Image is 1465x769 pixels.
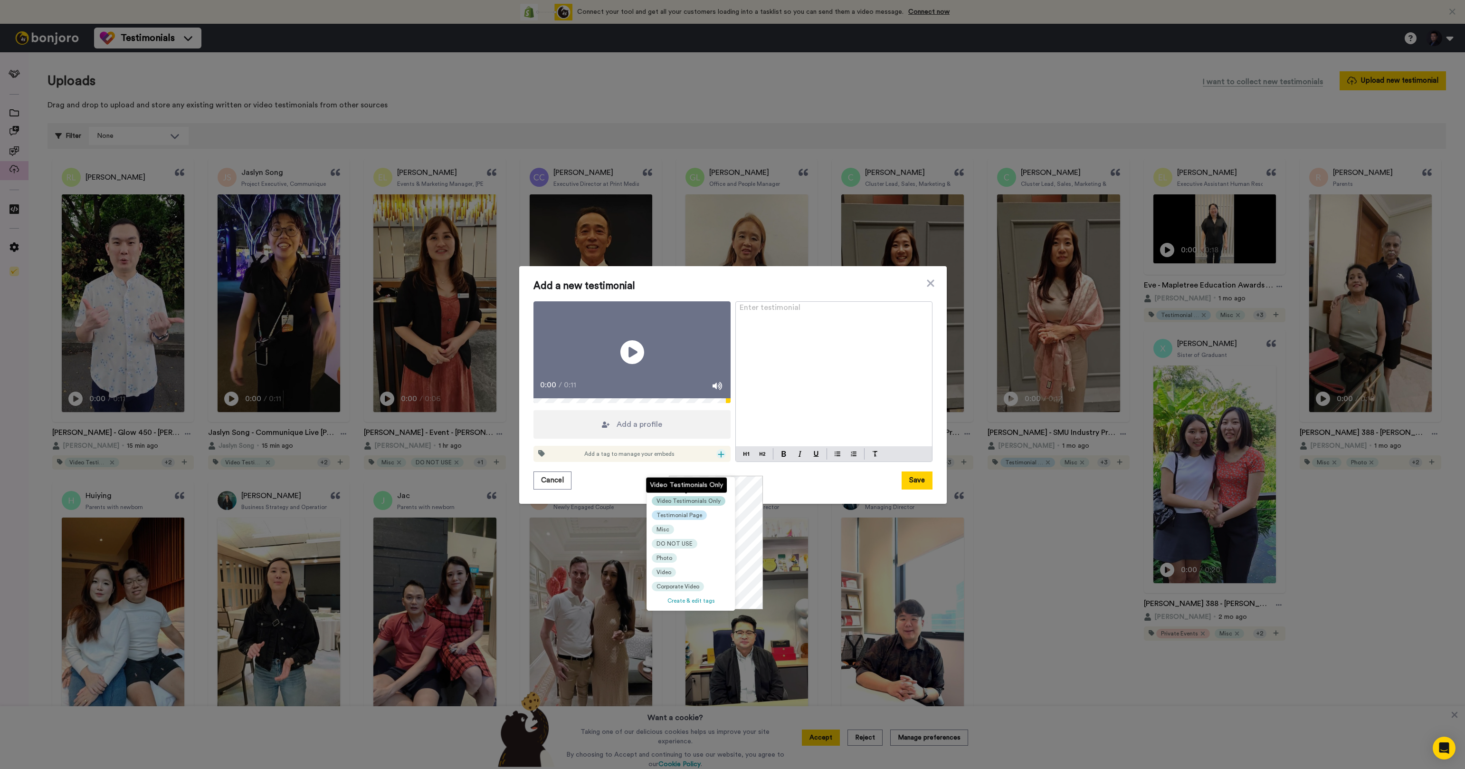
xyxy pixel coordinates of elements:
[584,450,675,458] span: Add a tag to manage your embeds
[646,478,727,493] div: Video Testimonials Only
[713,381,722,391] img: Mute/Unmute
[656,554,672,562] span: Photo
[743,450,749,458] img: heading-one-block.svg
[656,540,693,548] span: DO NOT USE
[564,379,580,391] span: 0:11
[656,568,671,576] span: Video
[533,280,932,292] span: Add a new testimonial
[760,450,765,458] img: heading-two-block.svg
[851,450,856,458] img: numbered-block.svg
[656,511,702,519] span: Testimonial Page
[540,379,557,391] span: 0:00
[617,419,662,430] span: Add a profile
[872,451,878,457] img: clear-format.svg
[798,451,802,457] img: italic-mark.svg
[667,598,715,604] span: Create & edit tags
[1433,737,1455,759] div: Open Intercom Messenger
[656,583,699,590] span: Corporate Video
[656,497,721,505] span: Video Testimonials Only
[656,526,669,533] span: Misc
[533,471,571,490] button: Cancel
[813,451,819,457] img: underline-mark.svg
[781,451,786,457] img: bold-mark.svg
[902,471,932,490] button: Save
[559,379,562,391] span: /
[835,450,840,458] img: bulleted-block.svg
